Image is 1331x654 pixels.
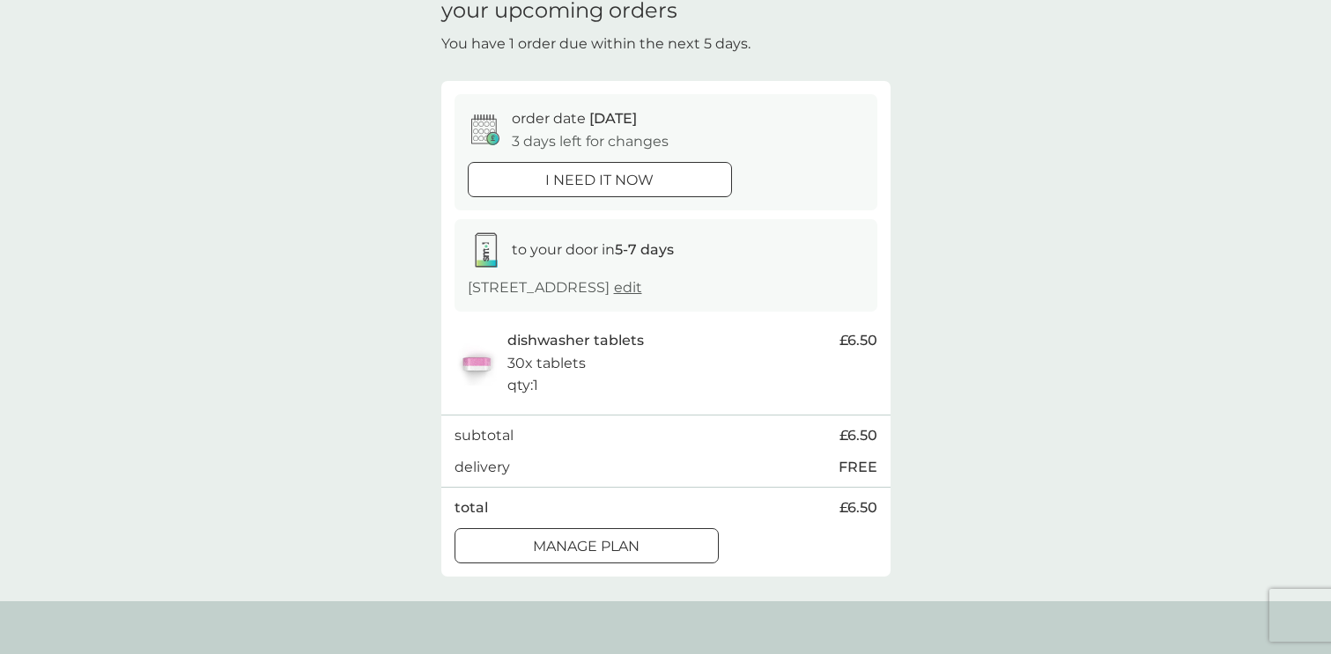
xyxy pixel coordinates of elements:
button: Manage plan [455,528,719,563]
strong: 5-7 days [615,241,674,258]
p: subtotal [455,424,514,447]
p: 3 days left for changes [512,130,669,153]
p: delivery [455,456,510,479]
span: £6.50 [839,329,877,352]
span: £6.50 [839,424,877,447]
button: i need it now [468,162,732,197]
p: Manage plan [533,535,640,558]
p: dishwasher tablets [507,329,644,352]
span: to your door in [512,241,674,258]
p: total [455,496,488,519]
p: 30x tablets [507,352,586,375]
p: FREE [839,456,877,479]
p: [STREET_ADDRESS] [468,276,642,299]
span: £6.50 [839,496,877,519]
p: You have 1 order due within the next 5 days. [441,33,751,55]
p: i need it now [545,169,654,192]
a: edit [614,279,642,296]
p: order date [512,107,637,130]
span: [DATE] [589,110,637,127]
p: qty : 1 [507,374,538,397]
